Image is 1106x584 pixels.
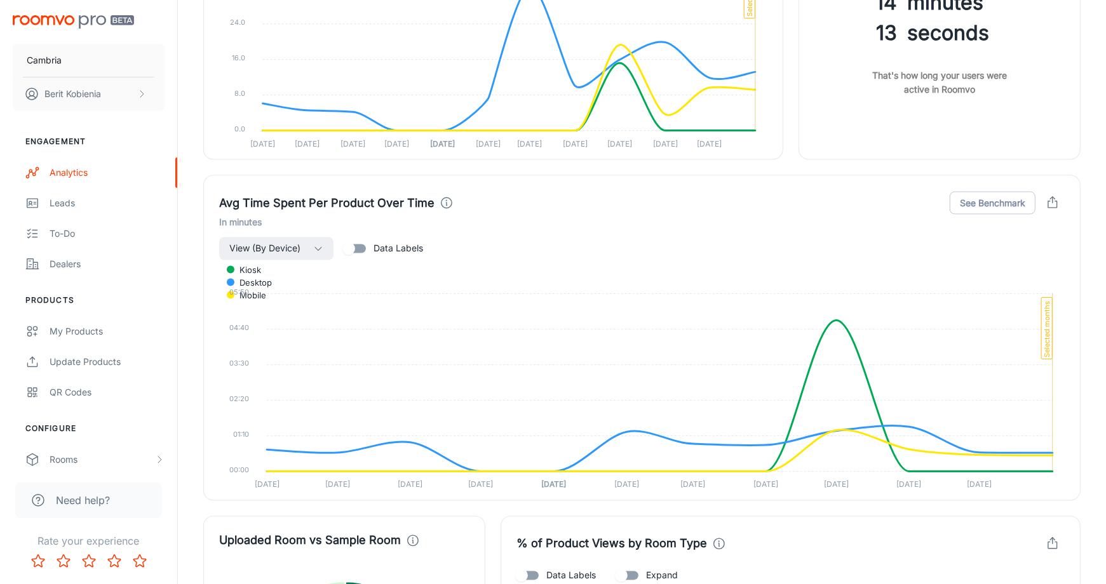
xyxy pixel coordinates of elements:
div: Leads [50,196,165,210]
tspan: 16.0 [232,54,245,63]
div: My Products [50,324,165,338]
span: View (By Device) [229,241,300,256]
h4: Uploaded Room vs Sample Room [219,532,401,550]
div: Update Products [50,355,165,369]
tspan: 01:10 [233,430,249,439]
div: Dealers [50,257,165,271]
span: Data Labels [546,569,596,583]
tspan: [DATE] [614,480,639,489]
span: Data Labels [374,242,423,256]
tspan: [DATE] [824,480,849,489]
button: Cambria [13,44,165,77]
tspan: [DATE] [341,139,365,149]
tspan: 03:30 [229,359,249,368]
tspan: [DATE] [430,139,455,149]
tspan: [DATE] [517,139,542,149]
button: Rate 2 star [51,548,76,574]
div: Analytics [50,166,165,180]
tspan: [DATE] [325,480,350,489]
span: desktop [230,277,272,289]
button: Rate 3 star [76,548,102,574]
tspan: 04:40 [229,324,249,333]
tspan: [DATE] [295,139,320,149]
tspan: [DATE] [255,480,280,489]
tspan: 0.0 [234,125,245,134]
h4: % of Product Views by Room Type [516,535,707,553]
h6: That's how long your users were active in Roomvo [814,69,1065,96]
tspan: 00:00 [229,466,249,475]
p: Berit Kobienia [44,87,101,101]
tspan: [DATE] [384,139,409,149]
tspan: [DATE] [476,139,501,149]
button: Rate 4 star [102,548,127,574]
button: Rate 5 star [127,548,152,574]
span: kiosk [230,265,261,276]
button: Rate 1 star [25,548,51,574]
tspan: [DATE] [698,139,722,149]
tspan: [DATE] [753,480,778,489]
tspan: [DATE] [250,139,275,149]
div: QR Codes [50,385,165,399]
h6: In minutes [219,215,1065,229]
tspan: [DATE] [398,480,423,489]
p: Rate your experience [10,533,167,548]
div: To-do [50,227,165,241]
tspan: 02:20 [229,395,249,404]
span: Expand [646,569,678,583]
h3: seconds [907,18,1065,48]
tspan: 24.0 [230,18,245,27]
button: See Benchmark [950,192,1035,215]
tspan: [DATE] [607,139,632,149]
img: Roomvo PRO Beta [13,15,134,29]
tspan: [DATE] [563,139,588,149]
button: Berit Kobienia [13,77,165,110]
button: View (By Device) [219,237,334,260]
tspan: 8.0 [234,90,245,98]
h3: 13 [814,18,898,48]
p: Cambria [27,53,62,67]
h4: Avg Time Spent Per Product Over Time [219,194,435,212]
tspan: [DATE] [680,480,705,489]
span: Need help? [56,493,110,508]
tspan: [DATE] [968,480,992,489]
tspan: [DATE] [469,480,494,489]
tspan: 05:50 [229,288,249,297]
tspan: [DATE] [541,480,566,489]
tspan: [DATE] [897,480,922,489]
div: Rooms [50,453,154,467]
tspan: [DATE] [653,139,678,149]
